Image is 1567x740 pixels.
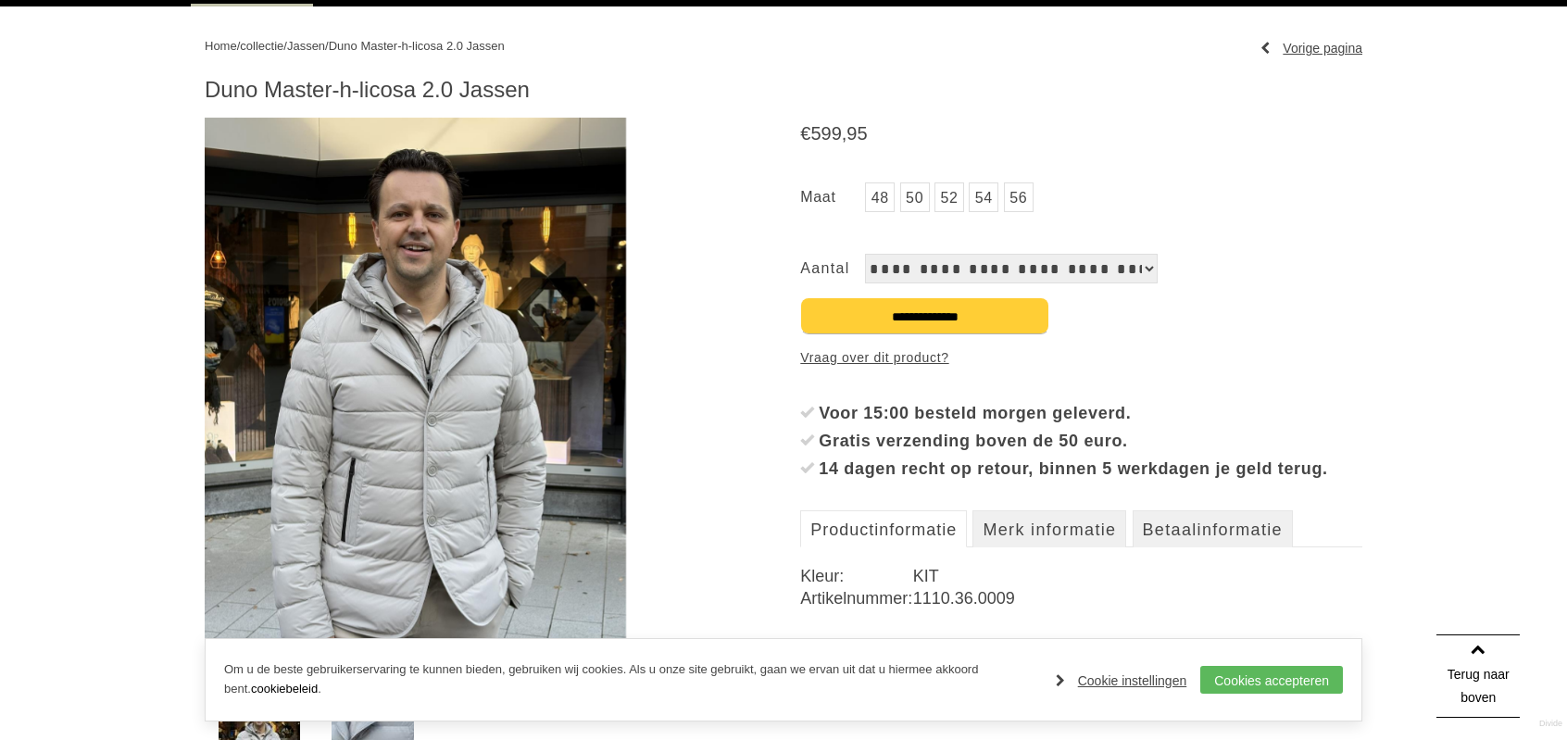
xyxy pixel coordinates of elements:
[205,118,626,680] img: Duno Master-h-licosa 2.0 Jassen
[969,182,998,212] a: 54
[329,39,505,53] a: Duno Master-h-licosa 2.0 Jassen
[1133,510,1293,547] a: Betaalinformatie
[1056,667,1187,695] a: Cookie instellingen
[237,39,241,53] span: /
[842,123,847,144] span: ,
[240,39,283,53] a: collectie
[934,182,964,212] a: 52
[819,427,1362,455] div: Gratis verzending boven de 50 euro.
[224,660,1037,699] p: Om u de beste gebruikerservaring te kunnen bieden, gebruiken wij cookies. Als u onze site gebruik...
[800,182,1362,217] ul: Maat
[865,182,895,212] a: 48
[900,182,930,212] a: 50
[1260,34,1362,62] a: Vorige pagina
[800,510,967,547] a: Productinformatie
[283,39,287,53] span: /
[800,587,912,609] dt: Artikelnummer:
[1539,712,1562,735] a: Divide
[800,565,912,587] dt: Kleur:
[819,399,1362,427] div: Voor 15:00 besteld morgen geleverd.
[1004,182,1034,212] a: 56
[287,39,325,53] a: Jassen
[1436,634,1520,718] a: Terug naar boven
[846,123,867,144] span: 95
[205,39,237,53] a: Home
[913,565,1362,587] dd: KIT
[325,39,329,53] span: /
[800,455,1362,483] li: 14 dagen recht op retour, binnen 5 werkdagen je geld terug.
[800,254,865,283] label: Aantal
[1200,666,1343,694] a: Cookies accepteren
[800,344,948,371] a: Vraag over dit product?
[972,510,1126,547] a: Merk informatie
[205,76,1362,104] h1: Duno Master-h-licosa 2.0 Jassen
[913,587,1362,609] dd: 1110.36.0009
[800,123,810,144] span: €
[251,682,318,696] a: cookiebeleid
[810,123,841,144] span: 599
